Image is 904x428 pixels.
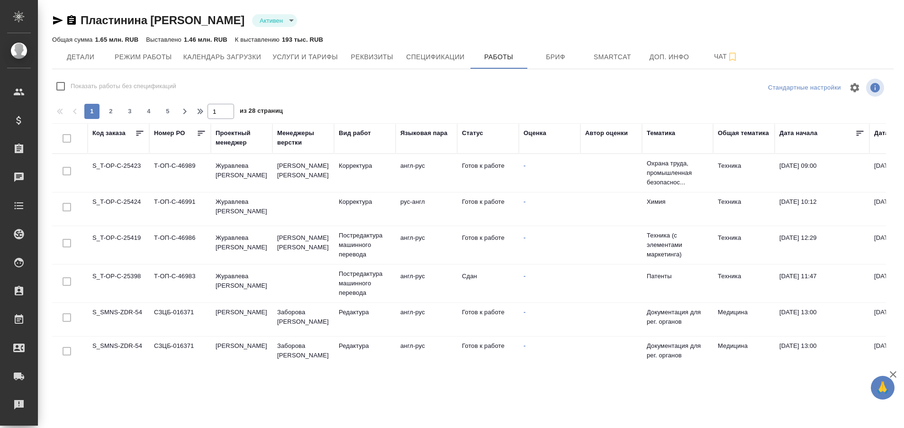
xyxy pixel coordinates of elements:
span: Режим работы [115,51,172,63]
span: 3 [122,107,137,116]
td: S_T-OP-C-25398 [88,267,149,300]
span: Доп. инфо [647,51,692,63]
td: рус-англ [396,192,457,226]
span: из 28 страниц [240,105,283,119]
td: англ-рус [396,337,457,370]
a: - [524,309,525,316]
td: Медицина [713,337,775,370]
p: 1.46 млн. RUB [184,36,227,43]
td: [PERSON_NAME] [211,303,272,336]
div: Языковая пара [400,128,448,138]
p: К выставлению [235,36,282,43]
td: англ-рус [396,156,457,190]
td: Готов к работе [457,303,519,336]
td: СЗЦБ-016371 [149,337,211,370]
td: Журавлева [PERSON_NAME] [211,192,272,226]
td: Т-ОП-С-46983 [149,267,211,300]
p: Документация для рег. органов [647,308,708,327]
td: Техника [713,228,775,262]
span: 4 [141,107,156,116]
td: Т-ОП-С-46986 [149,228,211,262]
td: Сдан [457,267,519,300]
td: [DATE] 12:29 [775,228,869,262]
p: Выставлено [146,36,184,43]
div: Дата начала [779,128,817,138]
td: [PERSON_NAME] [PERSON_NAME] [272,156,334,190]
span: Smartcat [590,51,635,63]
div: Оценка [524,128,546,138]
td: Готов к работе [457,337,519,370]
span: Настроить таблицу [843,76,866,99]
td: Медицина [713,303,775,336]
td: [DATE] 13:00 [775,303,869,336]
p: Корректура [339,161,391,171]
svg: Подписаться [727,51,738,63]
span: Спецификации [406,51,464,63]
td: [PERSON_NAME] [PERSON_NAME] [272,228,334,262]
div: Тематика [647,128,675,138]
td: Готов к работе [457,228,519,262]
td: S_T-OP-C-25424 [88,192,149,226]
div: Вид работ [339,128,371,138]
td: Т-ОП-С-46991 [149,192,211,226]
td: Журавлева [PERSON_NAME] [211,267,272,300]
td: [DATE] 09:00 [775,156,869,190]
span: Посмотреть информацию [866,79,886,97]
td: англ-рус [396,303,457,336]
span: 5 [160,107,175,116]
td: [DATE] 10:12 [775,192,869,226]
a: Пластинина [PERSON_NAME] [81,14,244,27]
td: Журавлева [PERSON_NAME] [211,156,272,190]
td: англ-рус [396,267,457,300]
a: - [524,273,525,280]
button: 🙏 [871,376,895,400]
button: Скопировать ссылку для ЯМессенджера [52,15,63,26]
p: Охрана труда, промышленная безопаснос... [647,159,708,187]
div: Менеджеры верстки [277,128,329,147]
td: S_T-OP-C-25423 [88,156,149,190]
p: Постредактура машинного перевода [339,269,391,298]
td: Готов к работе [457,156,519,190]
td: Журавлева [PERSON_NAME] [211,228,272,262]
td: S_SMNS-ZDR-54 [88,337,149,370]
span: 🙏 [875,378,891,398]
td: Готов к работе [457,192,519,226]
td: S_T-OP-C-25419 [88,228,149,262]
div: Активен [252,14,297,27]
div: Общая тематика [718,128,769,138]
td: СЗЦБ-016371 [149,303,211,336]
p: Химия [647,197,708,207]
td: англ-рус [396,228,457,262]
a: - [524,234,525,241]
td: S_SMNS-ZDR-54 [88,303,149,336]
div: Автор оценки [585,128,628,138]
td: [DATE] 13:00 [775,337,869,370]
p: Редактура [339,308,391,317]
button: 4 [141,104,156,119]
button: Скопировать ссылку [66,15,77,26]
a: - [524,342,525,349]
p: Техника (с элементами маркетинга) [647,231,708,259]
a: - [524,162,525,169]
td: [DATE] 11:47 [775,267,869,300]
span: Детали [58,51,103,63]
div: Номер PO [154,128,185,138]
td: Заборова [PERSON_NAME] [272,303,334,336]
div: split button [766,81,843,95]
span: Бриф [533,51,579,63]
p: Корректура [339,197,391,207]
td: Техника [713,156,775,190]
span: Реквизиты [349,51,395,63]
td: [PERSON_NAME] [211,337,272,370]
p: Патенты [647,272,708,281]
a: - [524,198,525,205]
p: 193 тыс. RUB [282,36,323,43]
p: Постредактура машинного перевода [339,231,391,259]
td: Техника [713,192,775,226]
span: Календарь загрузки [183,51,262,63]
p: Документация для рег. органов [647,341,708,360]
button: 2 [103,104,118,119]
button: Активен [257,17,286,25]
p: 1.65 млн. RUB [95,36,138,43]
span: Услуги и тарифы [272,51,338,63]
